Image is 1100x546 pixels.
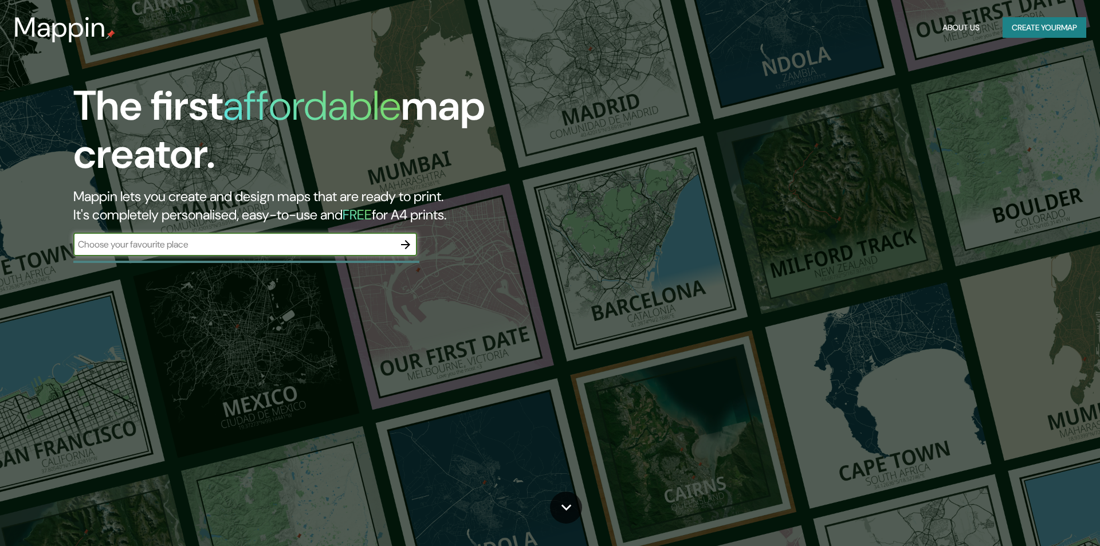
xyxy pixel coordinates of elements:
h3: Mappin [14,11,106,44]
button: About Us [938,17,984,38]
input: Choose your favourite place [73,238,394,251]
img: mappin-pin [106,30,115,39]
h5: FREE [343,206,372,223]
h2: Mappin lets you create and design maps that are ready to print. It's completely personalised, eas... [73,187,623,224]
button: Create yourmap [1003,17,1086,38]
h1: The first map creator. [73,82,623,187]
h1: affordable [223,79,401,132]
